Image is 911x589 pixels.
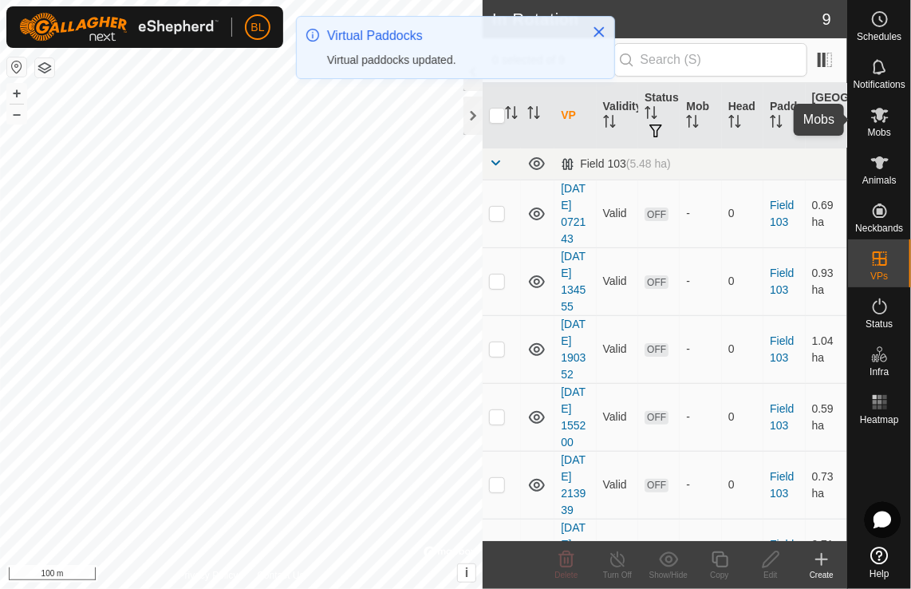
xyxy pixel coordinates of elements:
a: Field 103 [770,402,794,432]
th: Mob [680,83,721,148]
div: Edit [745,569,796,581]
a: Help [848,540,911,585]
button: i [458,564,475,582]
th: Head [722,83,763,148]
span: OFF [645,275,668,289]
span: Infra [870,367,889,377]
span: OFF [645,411,668,425]
span: Heatmap [860,415,899,425]
span: VPs [870,271,888,281]
td: 0 [722,315,763,383]
td: 0.69 ha [806,180,847,247]
h2: In Rotation [492,10,822,29]
td: Valid [597,315,638,383]
span: 9 [822,7,831,31]
span: (5.48 ha) [626,157,671,170]
span: Mobs [868,128,891,137]
p-sorticon: Activate to sort [645,109,657,121]
div: Show/Hide [643,569,694,581]
div: Virtual Paddocks [327,26,576,45]
a: Field 103 [770,470,794,500]
span: Status [866,319,893,329]
button: + [7,84,26,103]
div: - [686,476,715,493]
td: Valid [597,451,638,519]
button: – [7,105,26,124]
a: Field 103 [770,199,794,228]
td: 0 [722,519,763,587]
span: Neckbands [855,223,903,233]
td: Valid [597,247,638,315]
div: Field 103 [561,157,671,171]
td: Valid [597,519,638,587]
a: [DATE] 190352 [561,318,586,381]
div: - [686,273,715,290]
a: Field 103 [770,267,794,296]
a: [DATE] 213939 [561,453,586,516]
div: Copy [694,569,745,581]
td: 1.04 ha [806,315,847,383]
div: - [686,205,715,222]
th: VP [554,83,596,148]
a: Field 103 [770,538,794,567]
button: Close [588,21,610,43]
button: Reset Map [7,57,26,77]
button: Map Layers [35,58,54,77]
a: [DATE] 174637 [561,521,586,584]
span: OFF [645,208,668,221]
td: 0 [722,247,763,315]
th: Validity [597,83,638,148]
span: OFF [645,479,668,492]
th: Paddock [763,83,805,148]
span: Animals [862,176,897,185]
p-sorticon: Activate to sort [505,109,518,121]
a: Field 103 [770,334,794,364]
span: i [465,566,468,579]
span: Delete [555,571,578,579]
div: - [686,409,715,425]
p-sorticon: Activate to sort [686,117,699,130]
span: OFF [645,343,668,357]
td: Valid [597,180,638,247]
div: Turn Off [592,569,643,581]
td: 0 [722,383,763,451]
td: Valid [597,383,638,451]
td: 0 [722,180,763,247]
td: 0.59 ha [806,383,847,451]
th: Status [638,83,680,148]
img: Gallagher Logo [19,13,219,42]
p-sorticon: Activate to sort [728,117,741,130]
a: Contact Us [257,568,304,583]
a: [DATE] 134555 [561,250,586,313]
p-sorticon: Activate to sort [527,109,540,121]
div: Create [796,569,847,581]
div: - [686,341,715,358]
td: 0.93 ha [806,247,847,315]
th: [GEOGRAPHIC_DATA] Area [806,83,847,148]
span: Notifications [854,80,905,89]
td: 0.73 ha [806,451,847,519]
td: 0 [722,451,763,519]
a: [DATE] 072143 [561,182,586,245]
p-sorticon: Activate to sort [603,117,616,130]
td: 0.71 ha [806,519,847,587]
span: Help [870,569,889,579]
div: Virtual paddocks updated. [327,52,576,69]
span: BL [250,19,264,36]
p-sorticon: Activate to sort [770,117,783,130]
input: Search (S) [614,43,807,77]
a: Privacy Policy [179,568,239,583]
a: [DATE] 155200 [561,385,586,449]
span: Schedules [857,32,901,42]
p-sorticon: Activate to sort [812,125,825,138]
